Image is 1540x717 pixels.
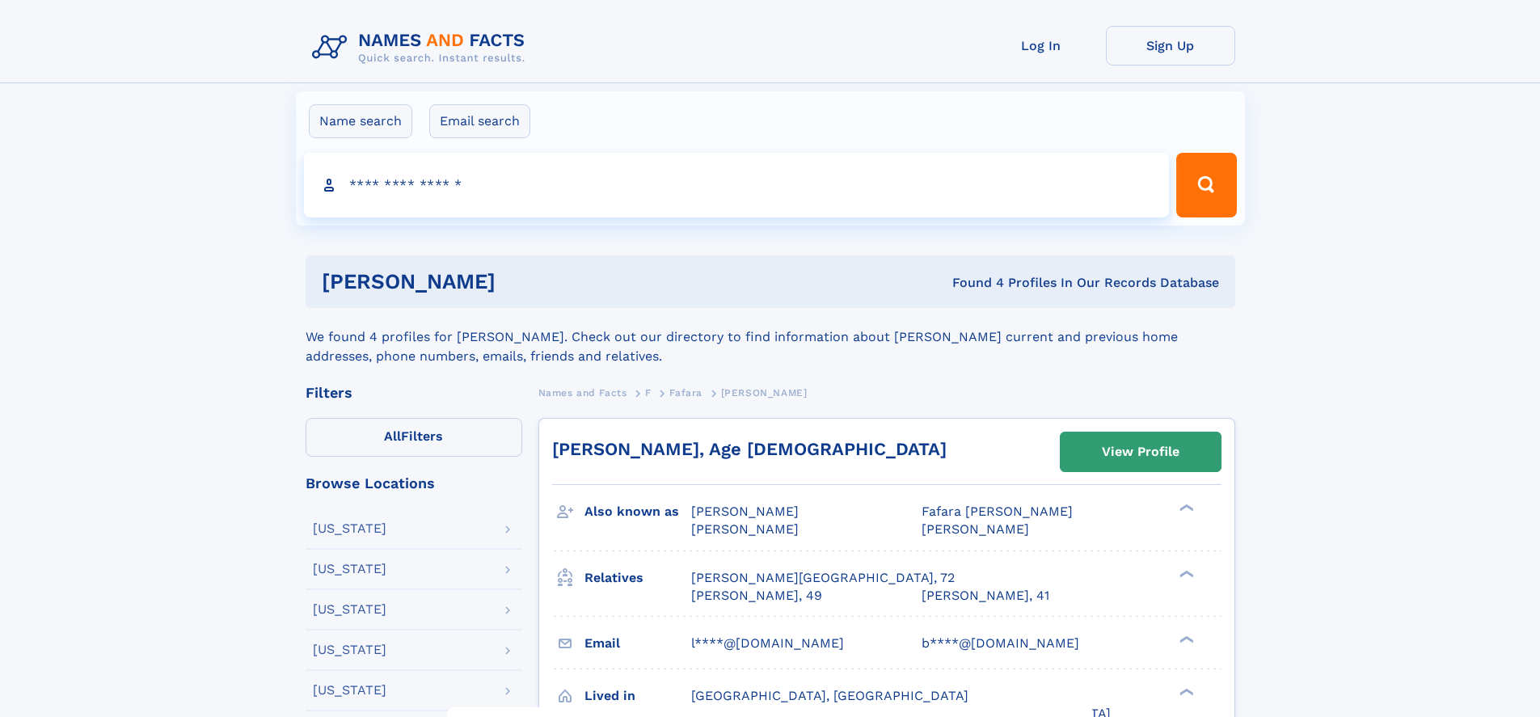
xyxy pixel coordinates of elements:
[691,569,955,587] a: [PERSON_NAME][GEOGRAPHIC_DATA], 72
[313,684,386,697] div: [US_STATE]
[552,439,947,459] a: [PERSON_NAME], Age [DEMOGRAPHIC_DATA]
[584,498,691,525] h3: Also known as
[1175,568,1195,579] div: ❯
[669,382,702,403] a: Fafara
[691,688,968,703] span: [GEOGRAPHIC_DATA], [GEOGRAPHIC_DATA]
[645,387,652,399] span: F
[1175,634,1195,644] div: ❯
[691,587,822,605] a: [PERSON_NAME], 49
[724,274,1219,292] div: Found 4 Profiles In Our Records Database
[306,476,522,491] div: Browse Locations
[306,386,522,400] div: Filters
[584,682,691,710] h3: Lived in
[922,521,1029,537] span: [PERSON_NAME]
[922,587,1049,605] a: [PERSON_NAME], 41
[538,382,627,403] a: Names and Facts
[691,521,799,537] span: [PERSON_NAME]
[1176,153,1236,217] button: Search Button
[1102,433,1179,470] div: View Profile
[306,418,522,457] label: Filters
[429,104,530,138] label: Email search
[313,643,386,656] div: [US_STATE]
[1175,686,1195,697] div: ❯
[304,153,1170,217] input: search input
[313,563,386,576] div: [US_STATE]
[306,26,538,70] img: Logo Names and Facts
[721,387,808,399] span: [PERSON_NAME]
[977,26,1106,65] a: Log In
[306,308,1235,366] div: We found 4 profiles for [PERSON_NAME]. Check out our directory to find information about [PERSON_...
[309,104,412,138] label: Name search
[322,272,724,292] h1: [PERSON_NAME]
[1175,503,1195,513] div: ❯
[384,428,401,444] span: All
[584,564,691,592] h3: Relatives
[1106,26,1235,65] a: Sign Up
[584,630,691,657] h3: Email
[313,522,386,535] div: [US_STATE]
[1061,432,1221,471] a: View Profile
[922,504,1073,519] span: Fafara [PERSON_NAME]
[645,382,652,403] a: F
[669,387,702,399] span: Fafara
[691,504,799,519] span: [PERSON_NAME]
[313,603,386,616] div: [US_STATE]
